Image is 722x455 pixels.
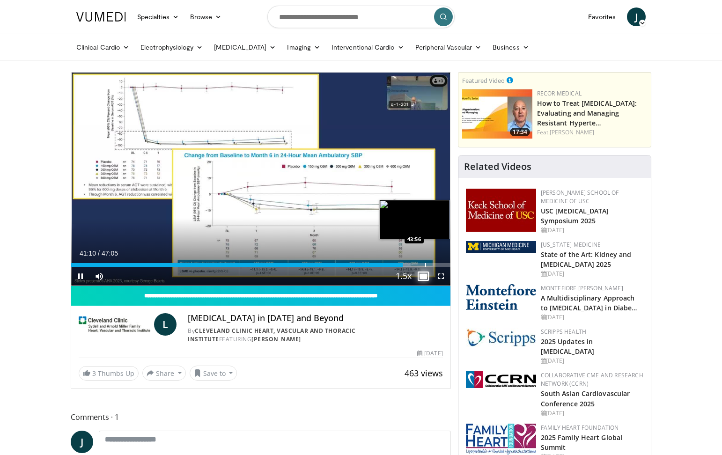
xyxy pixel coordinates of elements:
[466,371,536,388] img: a04ee3ba-8487-4636-b0fb-5e8d268f3737.png.150x105_q85_autocrop_double_scale_upscale_version-0.2.png
[537,128,647,137] div: Feat.
[462,76,505,85] small: Featured Video
[466,328,536,347] img: c9f2b0b7-b02a-4276-a72a-b0cbb4230bc1.jpg.150x105_q85_autocrop_double_scale_upscale_version-0.2.jpg
[582,7,621,26] a: Favorites
[537,99,637,127] a: How to Treat [MEDICAL_DATA]: Evaluating and Managing Resistant Hyperte…
[537,89,582,97] a: Recor Medical
[71,267,90,286] button: Pause
[80,250,96,257] span: 41:10
[132,7,184,26] a: Specialties
[135,38,208,57] a: Electrophysiology
[541,294,638,312] a: A Multidisciplinary Approach to [MEDICAL_DATA] in Diabe…
[92,369,96,378] span: 3
[550,128,594,136] a: [PERSON_NAME]
[267,6,455,28] input: Search topics, interventions
[142,366,186,381] button: Share
[541,433,622,452] a: 2025 Family Heart Global Summit
[466,189,536,232] img: 7b941f1f-d101-407a-8bfa-07bd47db01ba.png.150x105_q85_autocrop_double_scale_upscale_version-0.2.jpg
[208,38,281,57] a: [MEDICAL_DATA]
[466,424,536,455] img: 96363db5-6b1b-407f-974b-715268b29f70.jpeg.150x105_q85_autocrop_double_scale_upscale_version-0.2.jpg
[79,313,150,336] img: Cleveland Clinic Heart, Vascular and Thoracic Institute
[326,38,410,57] a: Interventional Cardio
[541,226,643,235] div: [DATE]
[184,7,228,26] a: Browse
[417,349,442,358] div: [DATE]
[487,38,535,57] a: Business
[410,38,487,57] a: Peripheral Vascular
[154,313,177,336] a: L
[541,241,601,249] a: [US_STATE] Medicine
[541,313,643,322] div: [DATE]
[281,38,326,57] a: Imaging
[76,12,126,22] img: VuMedi Logo
[541,409,643,418] div: [DATE]
[466,241,536,253] img: 5ed80e7a-0811-4ad9-9c3a-04de684f05f4.png.150x105_q85_autocrop_double_scale_upscale_version-0.2.png
[71,38,135,57] a: Clinical Cardio
[541,250,632,269] a: State of the Art: Kidney and [MEDICAL_DATA] 2025
[541,284,623,292] a: Montefiore [PERSON_NAME]
[71,431,93,453] a: J
[71,73,450,286] video-js: Video Player
[405,367,443,379] span: 463 views
[541,424,619,432] a: Family Heart Foundation
[541,189,619,205] a: [PERSON_NAME] School of Medicine of USC
[541,206,609,225] a: USC [MEDICAL_DATA] Symposium 2025
[466,284,536,310] img: b0142b4c-93a1-4b58-8f91-5265c282693c.png.150x105_q85_autocrop_double_scale_upscale_version-0.2.png
[71,263,450,267] div: Progress Bar
[510,128,530,136] span: 17:34
[627,7,646,26] a: J
[541,328,586,336] a: Scripps Health
[394,267,413,286] button: Playback Rate
[251,335,301,343] a: [PERSON_NAME]
[188,327,442,344] div: By FEATURING
[413,267,432,286] button: Disable picture-in-picture mode
[379,200,449,239] img: image.jpeg
[541,270,643,278] div: [DATE]
[464,161,531,172] h4: Related Videos
[462,89,532,139] img: 10cbd22e-c1e6-49ff-b90e-4507a8859fc1.jpg.150x105_q85_crop-smart_upscale.jpg
[541,371,643,388] a: Collaborative CME and Research Network (CCRN)
[432,267,450,286] button: Fullscreen
[541,337,594,356] a: 2025 Updates in [MEDICAL_DATA]
[541,357,643,365] div: [DATE]
[79,366,139,381] a: 3 Thumbs Up
[462,89,532,139] a: 17:34
[188,313,442,323] h4: [MEDICAL_DATA] in [DATE] and Beyond
[90,267,109,286] button: Mute
[541,389,630,408] a: South Asian Cardiovascular Conference 2025
[102,250,118,257] span: 47:05
[98,250,100,257] span: /
[188,327,356,343] a: Cleveland Clinic Heart, Vascular and Thoracic Institute
[71,411,451,423] span: Comments 1
[190,366,237,381] button: Save to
